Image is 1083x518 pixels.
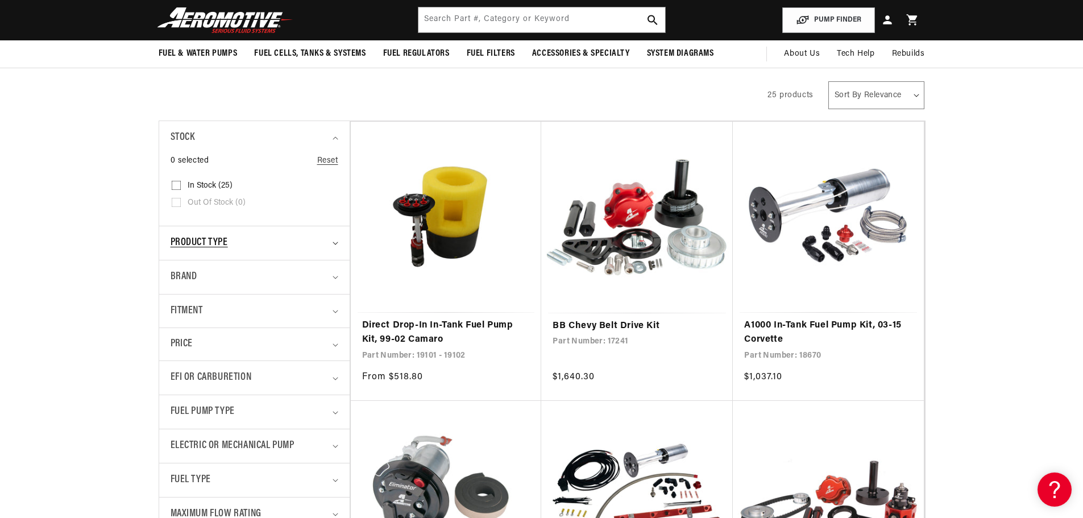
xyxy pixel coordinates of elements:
span: 0 selected [171,155,209,167]
span: Fuel Filters [467,48,515,60]
span: Fuel Cells, Tanks & Systems [254,48,366,60]
span: Out of stock (0) [188,198,246,208]
a: BB Chevy Belt Drive Kit [553,319,721,334]
span: Fuel Type [171,472,211,488]
span: Accessories & Specialty [532,48,630,60]
span: Fuel Pump Type [171,404,235,420]
img: Aeromotive [154,7,296,34]
span: EFI or Carburetion [171,370,252,386]
span: Fuel & Water Pumps [159,48,238,60]
a: Direct Drop-In In-Tank Fuel Pump Kit, 99-02 Camaro [362,318,530,347]
summary: Stock (0 selected) [171,121,338,155]
span: Product type [171,235,228,251]
summary: EFI or Carburetion (0 selected) [171,361,338,395]
span: Tech Help [837,48,874,60]
span: Rebuilds [892,48,925,60]
summary: Electric or Mechanical Pump (0 selected) [171,429,338,463]
summary: Fuel Cells, Tanks & Systems [246,40,374,67]
span: Fuel Regulators [383,48,450,60]
summary: Fuel & Water Pumps [150,40,246,67]
input: Search by Part Number, Category or Keyword [418,7,665,32]
summary: Rebuilds [883,40,933,68]
span: Brand [171,269,197,285]
summary: Tech Help [828,40,883,68]
button: search button [640,7,665,32]
summary: Price [171,328,338,360]
summary: Fuel Type (0 selected) [171,463,338,497]
span: 25 products [767,91,814,100]
summary: System Diagrams [638,40,723,67]
button: PUMP FINDER [782,7,875,33]
summary: Product type (0 selected) [171,226,338,260]
summary: Fuel Regulators [375,40,458,67]
summary: Brand (0 selected) [171,260,338,294]
span: In stock (25) [188,181,233,191]
span: Stock [171,130,195,146]
summary: Fitment (0 selected) [171,295,338,328]
span: Fitment [171,303,203,320]
span: Price [171,337,193,352]
summary: Fuel Pump Type (0 selected) [171,395,338,429]
span: About Us [784,49,820,58]
a: Reset [317,155,338,167]
summary: Fuel Filters [458,40,524,67]
span: System Diagrams [647,48,714,60]
summary: Accessories & Specialty [524,40,638,67]
a: A1000 In-Tank Fuel Pump Kit, 03-15 Corvette [744,318,912,347]
a: About Us [775,40,828,68]
span: Electric or Mechanical Pump [171,438,294,454]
